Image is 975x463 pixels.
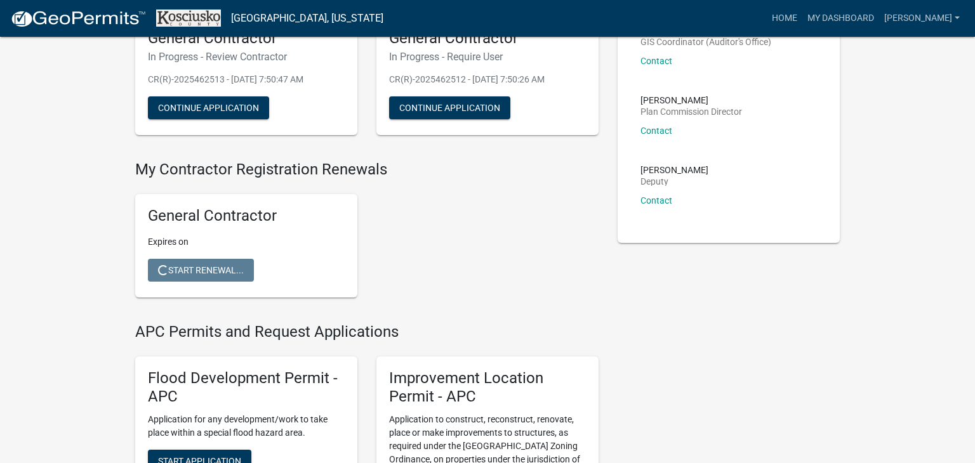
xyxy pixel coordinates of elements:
button: Start Renewal... [148,259,254,282]
a: My Dashboard [802,6,879,30]
h5: Improvement Location Permit - APC [389,369,586,406]
a: Home [767,6,802,30]
a: [GEOGRAPHIC_DATA], [US_STATE] [231,8,383,29]
h4: APC Permits and Request Applications [135,323,599,341]
button: Continue Application [389,96,510,119]
a: Contact [640,195,672,205]
h5: General Contractor [148,29,345,48]
span: Start Renewal... [158,265,244,275]
wm-registration-list-section: My Contractor Registration Renewals [135,160,599,308]
a: [PERSON_NAME] [879,6,965,30]
p: Application for any development/work to take place within a special flood hazard area. [148,413,345,440]
button: Continue Application [148,96,269,119]
h4: My Contractor Registration Renewals [135,160,599,179]
p: Expires on [148,235,345,249]
p: CR(R)-2025462513 - [DATE] 7:50:47 AM [148,73,345,86]
img: Kosciusko County, Indiana [156,10,221,27]
p: GIS Coordinator (Auditor's Office) [640,37,771,46]
h5: Flood Development Permit - APC [148,369,345,406]
a: Contact [640,126,672,136]
p: CR(R)-2025462512 - [DATE] 7:50:26 AM [389,73,586,86]
h6: In Progress - Review Contractor [148,51,345,63]
p: [PERSON_NAME] [640,166,708,174]
p: Plan Commission Director [640,107,742,116]
h5: General Contractor [389,29,586,48]
p: Deputy [640,177,708,186]
h5: General Contractor [148,207,345,225]
h6: In Progress - Require User [389,51,586,63]
p: [PERSON_NAME] [640,96,742,105]
a: Contact [640,56,672,66]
